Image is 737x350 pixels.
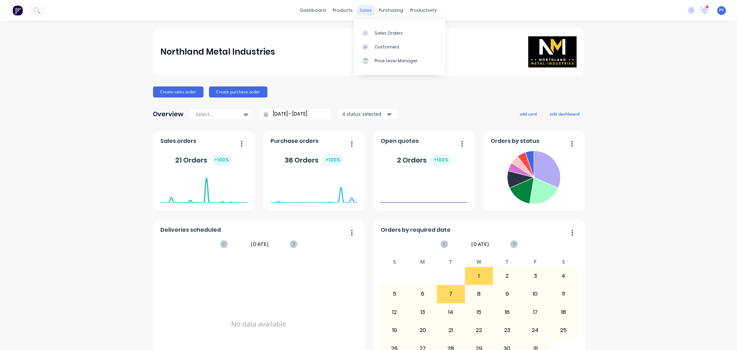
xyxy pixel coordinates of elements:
[354,26,445,40] a: Sales Orders
[465,257,493,267] div: W
[375,58,418,64] div: Price Level Manager
[251,240,269,248] span: [DATE]
[550,285,577,303] div: 11
[493,285,521,303] div: 9
[409,322,437,339] div: 20
[381,137,419,145] span: Open quotes
[522,267,549,285] div: 3
[271,137,319,145] span: Purchase orders
[465,304,493,321] div: 15
[381,322,408,339] div: 19
[407,5,440,16] div: productivity
[285,154,343,166] div: 36 Orders
[437,304,465,321] div: 14
[375,30,403,36] div: Sales Orders
[493,322,521,339] div: 23
[160,226,221,234] span: Deliveries scheduled
[546,109,584,118] button: edit dashboard
[550,267,577,285] div: 4
[339,109,397,119] button: 4 status selected
[409,285,437,303] div: 6
[521,257,550,267] div: F
[493,267,521,285] div: 2
[342,110,386,118] div: 4 status selected
[12,5,23,16] img: Factory
[522,322,549,339] div: 24
[409,304,437,321] div: 13
[431,154,451,166] div: + 100 %
[356,5,375,16] div: sales
[465,267,493,285] div: 1
[375,5,407,16] div: purchasing
[381,285,408,303] div: 5
[465,285,493,303] div: 8
[528,36,577,67] img: Northland Metal Industries
[153,107,184,121] div: Overview
[409,257,437,267] div: M
[160,137,196,145] span: Sales orders
[176,154,232,166] div: 21 Orders
[493,257,521,267] div: T
[381,304,408,321] div: 12
[516,109,541,118] button: add card
[550,304,577,321] div: 18
[471,240,489,248] span: [DATE]
[153,86,204,98] button: Create sales order
[160,45,275,59] div: Northland Metal Industries
[522,304,549,321] div: 17
[437,322,465,339] div: 21
[491,137,539,145] span: Orders by status
[397,154,451,166] div: 2 Orders
[437,257,465,267] div: T
[549,257,578,267] div: S
[209,86,267,98] button: Create purchase order
[550,322,577,339] div: 25
[380,257,409,267] div: S
[437,285,465,303] div: 7
[354,40,445,54] a: Customers
[493,304,521,321] div: 16
[465,322,493,339] div: 22
[323,154,343,166] div: + 100 %
[212,154,232,166] div: + 100 %
[719,7,724,13] span: PY
[375,44,399,50] div: Customers
[329,5,356,16] div: products
[297,5,329,16] a: dashboard
[354,54,445,68] a: Price Level Manager
[522,285,549,303] div: 10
